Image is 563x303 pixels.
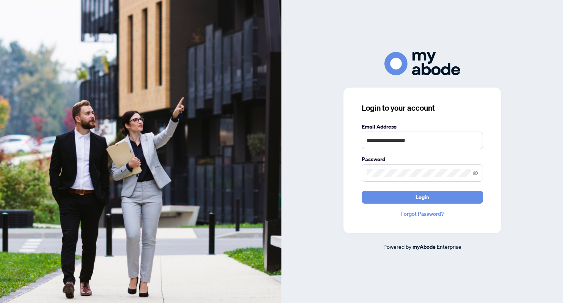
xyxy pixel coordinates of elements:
[362,103,483,113] h3: Login to your account
[412,243,436,251] a: myAbode
[362,191,483,204] button: Login
[383,243,411,250] span: Powered by
[473,170,478,176] span: eye-invisible
[362,122,483,131] label: Email Address
[384,52,460,75] img: ma-logo
[362,210,483,218] a: Forgot Password?
[362,155,483,163] label: Password
[437,243,461,250] span: Enterprise
[416,191,429,203] span: Login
